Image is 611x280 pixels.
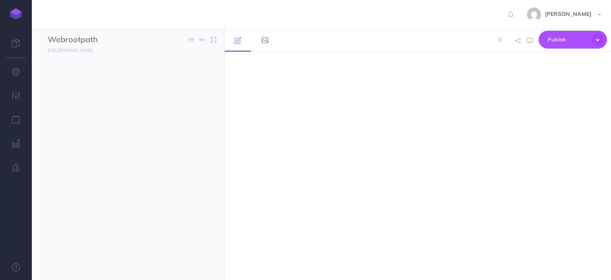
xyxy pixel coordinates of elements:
small: [URL][DOMAIN_NAME] [48,47,93,53]
a: [URL][DOMAIN_NAME] [32,46,101,54]
button: Publish [539,31,607,49]
span: Publish [548,33,588,46]
input: Documentation Name [48,34,141,46]
span: [PERSON_NAME] [541,10,595,18]
img: f9879123e3b99fd03a91fa418c3f8316.jpg [527,8,541,22]
img: logo-mark.svg [10,8,22,20]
